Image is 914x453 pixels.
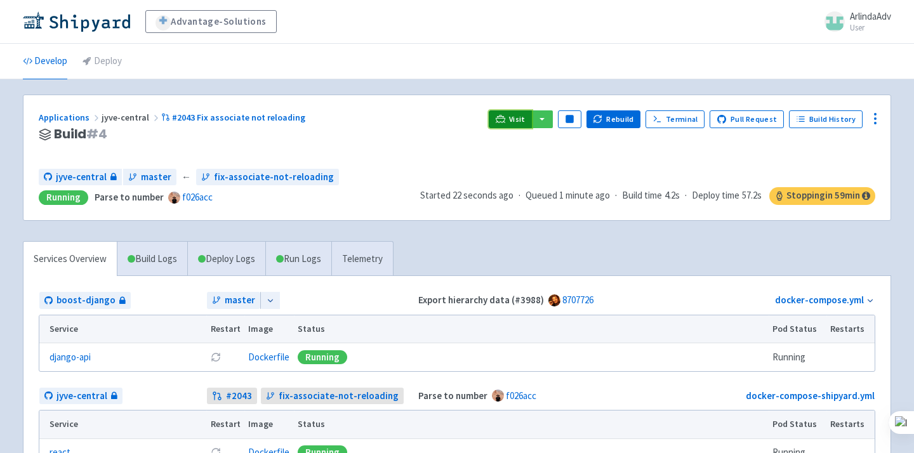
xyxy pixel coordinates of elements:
[207,388,257,405] a: #2043
[558,110,581,128] button: Pause
[86,125,107,143] span: # 4
[665,188,680,203] span: 4.2s
[211,352,221,362] button: Restart pod
[39,112,102,123] a: Applications
[850,23,891,32] small: User
[789,110,863,128] a: Build History
[207,292,260,309] a: master
[692,188,739,203] span: Deploy time
[187,242,265,277] a: Deploy Logs
[196,169,339,186] a: fix-associate-not-reloading
[56,389,107,404] span: jyve-central
[161,112,307,123] a: #2043 Fix associate not reloading
[489,110,532,128] a: Visit
[23,44,67,79] a: Develop
[331,242,393,277] a: Telemetry
[244,410,294,438] th: Image
[646,110,705,128] a: Terminal
[817,11,891,32] a: ArlindaAdv User
[298,350,347,364] div: Running
[39,388,123,405] a: jyve-central
[769,410,826,438] th: Pod Status
[294,315,769,343] th: Status
[586,110,641,128] button: Rebuild
[509,114,526,124] span: Visit
[50,350,91,365] a: django-api
[141,170,171,185] span: master
[214,170,334,185] span: fix-associate-not-reloading
[225,293,255,308] span: master
[56,170,107,185] span: jyve-central
[562,294,593,306] a: 8707726
[145,10,277,33] a: Advantage-Solutions
[746,390,875,402] a: docker-compose-shipyard.yml
[710,110,784,128] a: Pull Request
[418,390,487,402] strong: Parse to number
[526,189,610,201] span: Queued
[206,410,244,438] th: Restart
[265,242,331,277] a: Run Logs
[769,315,826,343] th: Pod Status
[826,410,875,438] th: Restarts
[39,315,206,343] th: Service
[742,188,762,203] span: 57.2s
[56,293,116,308] span: boost-django
[294,410,769,438] th: Status
[206,315,244,343] th: Restart
[769,343,826,371] td: Running
[826,315,875,343] th: Restarts
[39,169,122,186] a: jyve-central
[559,189,610,201] time: 1 minute ago
[453,189,513,201] time: 22 seconds ago
[279,389,399,404] span: fix-associate-not-reloading
[248,351,289,363] a: Dockerfile
[54,127,107,141] span: Build
[850,10,891,22] span: ArlindaAdv
[117,242,187,277] a: Build Logs
[95,191,164,203] strong: Parse to number
[420,189,513,201] span: Started
[420,187,875,205] div: · · ·
[102,112,161,123] span: jyve-central
[261,388,404,405] a: fix-associate-not-reloading
[622,188,662,203] span: Build time
[182,170,191,185] span: ←
[123,169,176,186] a: master
[39,410,206,438] th: Service
[226,389,252,404] strong: # 2043
[244,315,294,343] th: Image
[182,191,213,203] a: f026acc
[23,242,117,277] a: Services Overview
[23,11,130,32] img: Shipyard logo
[506,390,536,402] a: f026acc
[39,292,131,309] a: boost-django
[769,187,875,205] span: Stopping in 59 min
[83,44,122,79] a: Deploy
[775,294,864,306] a: docker-compose.yml
[39,190,88,205] div: Running
[418,294,544,306] strong: Export hierarchy data (#3988)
